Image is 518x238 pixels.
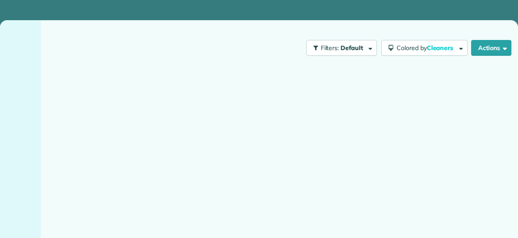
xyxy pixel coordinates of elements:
span: Filters: [321,44,339,52]
span: Cleaners [427,44,455,52]
button: Actions [471,40,511,56]
button: Filters: Default [306,40,377,56]
span: Default [341,44,364,52]
a: Filters: Default [302,40,377,56]
button: Colored byCleaners [381,40,468,56]
span: Colored by [397,44,456,52]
